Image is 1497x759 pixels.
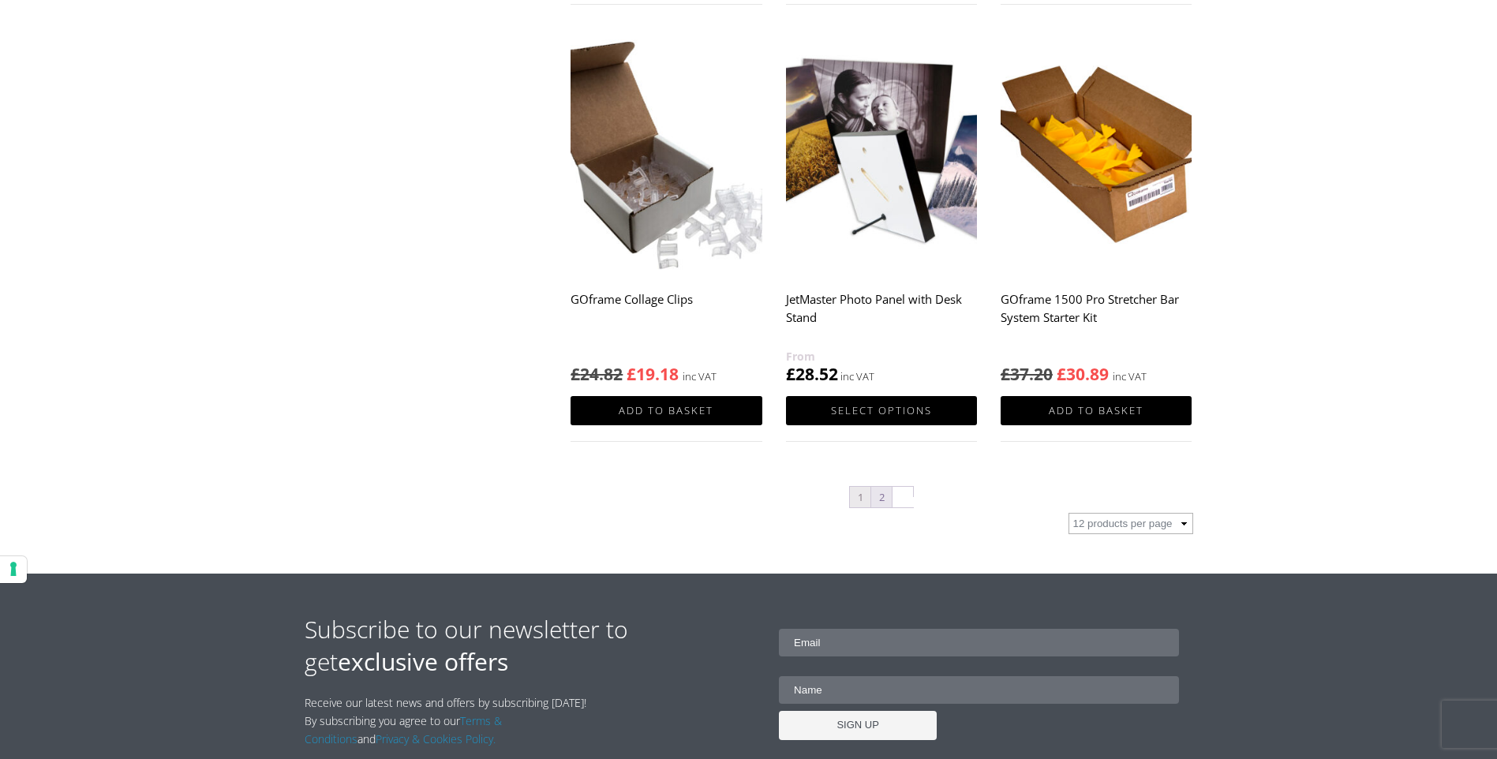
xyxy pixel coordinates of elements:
a: Page 2 [871,487,892,507]
p: Receive our latest news and offers by subscribing [DATE]! By subscribing you agree to our and [305,694,595,748]
h2: GOframe 1500 Pro Stretcher Bar System Starter Kit [1001,284,1192,347]
strong: inc VAT [1113,368,1147,386]
span: £ [786,363,795,385]
input: SIGN UP [779,711,937,740]
h2: GOframe Collage Clips [571,284,762,347]
bdi: 30.89 [1057,363,1109,385]
a: GOframe Collage Clips inc VAT [571,35,762,386]
span: £ [627,363,636,385]
img: GOframe Collage Clips [571,35,762,274]
a: JetMaster Photo Panel with Desk Stand £28.52 [786,35,977,386]
img: GOframe 1500 Pro Stretcher Bar System Starter Kit [1001,35,1192,274]
img: JetMaster Photo Panel with Desk Stand [786,35,977,274]
bdi: 28.52 [786,363,838,385]
span: £ [571,363,580,385]
a: Add to basket: “GOframe Collage Clips” [571,396,762,425]
a: GOframe 1500 Pro Stretcher Bar System Starter Kit inc VAT [1001,35,1192,386]
bdi: 24.82 [571,363,623,385]
a: Select options for “JetMaster Photo Panel with Desk Stand” [786,396,977,425]
h2: Subscribe to our newsletter to get [305,613,749,678]
input: Name [779,676,1179,704]
input: Email [779,629,1179,656]
a: Add to basket: “GOframe 1500 Pro Stretcher Bar System Starter Kit” [1001,396,1192,425]
a: Privacy & Cookies Policy. [376,731,496,746]
span: £ [1001,363,1010,385]
strong: inc VAT [683,368,717,386]
nav: Product Pagination [571,485,1192,513]
span: £ [1057,363,1066,385]
bdi: 19.18 [627,363,679,385]
bdi: 37.20 [1001,363,1053,385]
h2: JetMaster Photo Panel with Desk Stand [786,284,977,347]
strong: exclusive offers [338,645,508,678]
span: Page 1 [850,487,870,507]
